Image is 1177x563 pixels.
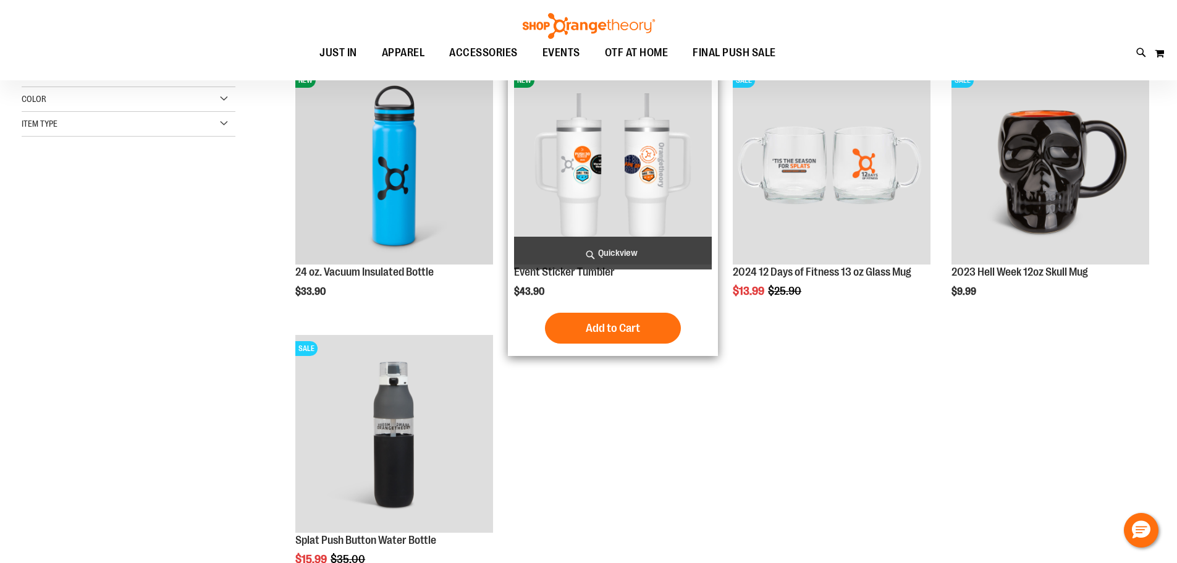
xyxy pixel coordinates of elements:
img: Product image for Hell Week 12oz Skull Mug [951,67,1149,265]
a: OTF AT HOME [593,39,681,67]
a: FINAL PUSH SALE [680,39,788,67]
button: Add to Cart [545,313,681,344]
a: Product image for 25oz. Splat Push Button Water Bottle GreySALE [295,335,493,535]
a: JUST IN [307,39,369,67]
a: Main image of 2024 12 Days of Fitness 13 oz Glass MugSALE [733,67,930,266]
a: Splat Push Button Water Bottle [295,534,436,546]
img: Main image of 2024 12 Days of Fitness 13 oz Glass Mug [733,67,930,265]
a: APPAREL [369,39,437,67]
a: 2024 12 Days of Fitness 13 oz Glass Mug [733,266,911,278]
span: SALE [733,73,755,88]
span: NEW [295,73,316,88]
span: $13.99 [733,285,766,297]
img: Shop Orangetheory [521,13,657,39]
span: NEW [514,73,534,88]
span: ACCESSORIES [449,39,518,67]
div: product [945,61,1155,329]
span: FINAL PUSH SALE [693,39,776,67]
span: APPAREL [382,39,425,67]
span: OTF AT HOME [605,39,669,67]
a: 24 oz. Vacuum Insulated Bottle [295,266,434,278]
button: Hello, have a question? Let’s chat. [1124,513,1158,548]
span: Add to Cart [586,321,640,335]
img: OTF 40 oz. Sticker Tumbler [514,67,712,265]
span: $43.90 [514,286,546,297]
span: Color [22,94,46,104]
img: Product image for 25oz. Splat Push Button Water Bottle Grey [295,335,493,533]
div: product [508,61,718,356]
a: Product image for Hell Week 12oz Skull MugSALE [951,67,1149,266]
img: 24 oz. Vacuum Insulated Bottle [295,67,493,265]
span: $9.99 [951,286,978,297]
a: ACCESSORIES [437,39,530,67]
a: 24 oz. Vacuum Insulated BottleNEW [295,67,493,266]
a: Quickview [514,237,712,269]
div: product [727,61,937,329]
div: product [289,61,499,329]
span: SALE [951,73,974,88]
a: 2023 Hell Week 12oz Skull Mug [951,266,1088,278]
a: EVENTS [530,39,593,67]
span: $25.90 [768,285,803,297]
span: JUST IN [319,39,357,67]
a: Event Sticker Tumbler [514,266,615,278]
span: SALE [295,341,318,356]
a: OTF 40 oz. Sticker TumblerNEW [514,67,712,266]
span: Item Type [22,119,57,129]
span: $33.90 [295,286,327,297]
span: EVENTS [542,39,580,67]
